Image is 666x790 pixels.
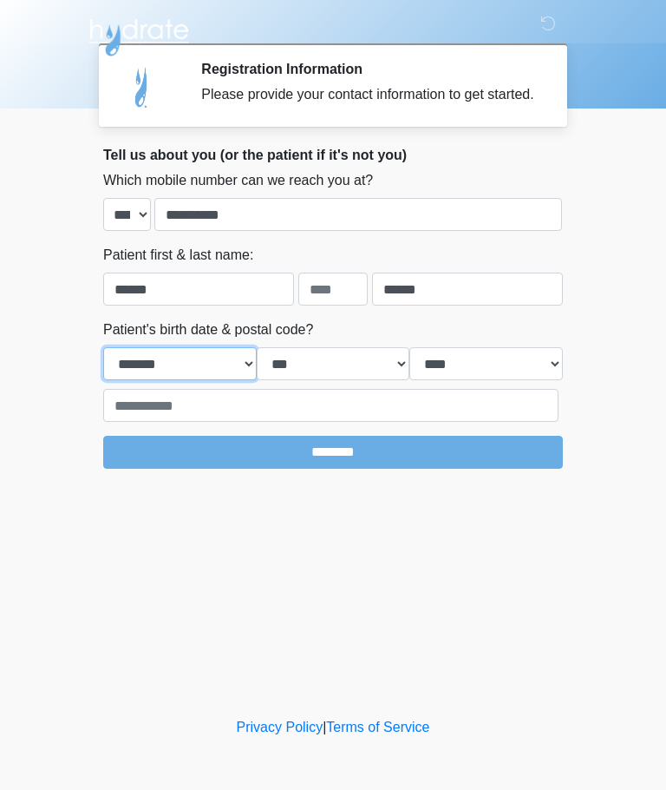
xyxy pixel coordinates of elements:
[103,245,253,266] label: Patient first & last name:
[86,13,192,57] img: Hydrate IV Bar - Arcadia Logo
[201,84,537,105] div: Please provide your contact information to get started.
[103,170,373,191] label: Which mobile number can we reach you at?
[103,319,313,340] label: Patient's birth date & postal code?
[323,720,326,734] a: |
[237,720,323,734] a: Privacy Policy
[116,61,168,113] img: Agent Avatar
[103,147,563,163] h2: Tell us about you (or the patient if it's not you)
[326,720,429,734] a: Terms of Service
